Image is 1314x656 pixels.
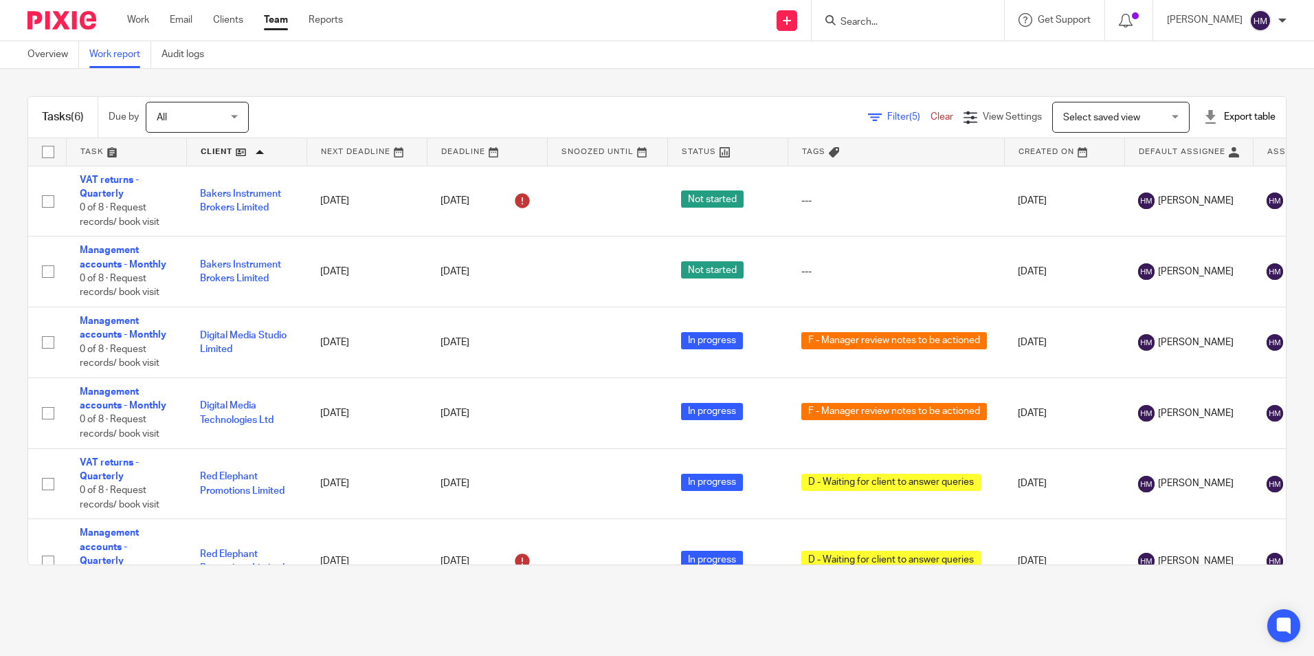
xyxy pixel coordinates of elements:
[1158,336,1234,349] span: [PERSON_NAME]
[801,332,987,349] span: F - Manager review notes to be actioned
[839,17,963,29] input: Search
[1138,405,1155,422] img: svg%3E
[27,41,79,68] a: Overview
[1004,166,1124,237] td: [DATE]
[681,190,744,208] span: Not started
[441,550,533,572] div: [DATE]
[1267,263,1283,280] img: svg%3E
[1004,448,1124,519] td: [DATE]
[80,486,159,510] span: 0 of 8 · Request records/ book visit
[127,13,149,27] a: Work
[157,113,167,122] span: All
[200,549,285,573] a: Red Elephant Promotions Limited
[983,112,1042,122] span: View Settings
[1038,15,1091,25] span: Get Support
[80,458,139,481] a: VAT returns - Quarterly
[802,148,825,155] span: Tags
[681,403,743,420] span: In progress
[71,111,84,122] span: (6)
[89,41,151,68] a: Work report
[307,237,427,307] td: [DATE]
[1138,553,1155,569] img: svg%3E
[441,190,533,212] div: [DATE]
[1267,334,1283,351] img: svg%3E
[200,260,281,283] a: Bakers Instrument Brokers Limited
[213,13,243,27] a: Clients
[80,345,159,369] span: 0 of 8 · Request records/ book visit
[307,519,427,604] td: [DATE]
[681,261,744,278] span: Not started
[1203,110,1276,124] div: Export table
[162,41,214,68] a: Audit logs
[441,336,533,349] div: [DATE]
[200,472,285,495] a: Red Elephant Promotions Limited
[931,112,953,122] a: Clear
[1249,10,1271,32] img: svg%3E
[801,403,987,420] span: F - Manager review notes to be actioned
[27,11,96,30] img: Pixie
[80,387,166,411] a: Management accounts - Monthly
[441,477,533,490] div: [DATE]
[80,175,139,199] a: VAT returns - Quarterly
[80,245,166,269] a: Management accounts - Monthly
[307,166,427,237] td: [DATE]
[1267,476,1283,492] img: svg%3E
[441,406,533,420] div: [DATE]
[1158,406,1234,420] span: [PERSON_NAME]
[307,307,427,378] td: [DATE]
[42,110,84,124] h1: Tasks
[1138,476,1155,492] img: svg%3E
[1063,113,1140,122] span: Select saved view
[441,265,533,278] div: [DATE]
[1138,193,1155,209] img: svg%3E
[1167,13,1243,27] p: [PERSON_NAME]
[80,528,139,566] a: Management accounts - Quarterly
[1158,554,1234,568] span: [PERSON_NAME]
[1004,237,1124,307] td: [DATE]
[909,112,920,122] span: (5)
[264,13,288,27] a: Team
[80,415,159,439] span: 0 of 8 · Request records/ book visit
[1267,405,1283,422] img: svg%3E
[200,401,274,424] a: Digital Media Technologies Ltd
[309,13,343,27] a: Reports
[80,274,159,298] span: 0 of 8 · Request records/ book visit
[109,110,139,124] p: Due by
[200,331,287,354] a: Digital Media Studio Limited
[801,194,990,208] div: ---
[801,551,981,568] span: D - Waiting for client to answer queries
[1158,477,1234,490] span: [PERSON_NAME]
[1267,193,1283,209] img: svg%3E
[681,551,743,568] span: In progress
[1004,519,1124,604] td: [DATE]
[1004,307,1124,378] td: [DATE]
[80,203,159,227] span: 0 of 8 · Request records/ book visit
[681,332,743,349] span: In progress
[1158,194,1234,208] span: [PERSON_NAME]
[1158,265,1234,278] span: [PERSON_NAME]
[1004,378,1124,448] td: [DATE]
[170,13,192,27] a: Email
[1138,263,1155,280] img: svg%3E
[307,378,427,448] td: [DATE]
[200,189,281,212] a: Bakers Instrument Brokers Limited
[80,316,166,340] a: Management accounts - Monthly
[307,448,427,519] td: [DATE]
[1267,553,1283,569] img: svg%3E
[681,474,743,491] span: In progress
[801,265,990,278] div: ---
[887,112,931,122] span: Filter
[1138,334,1155,351] img: svg%3E
[801,474,981,491] span: D - Waiting for client to answer queries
